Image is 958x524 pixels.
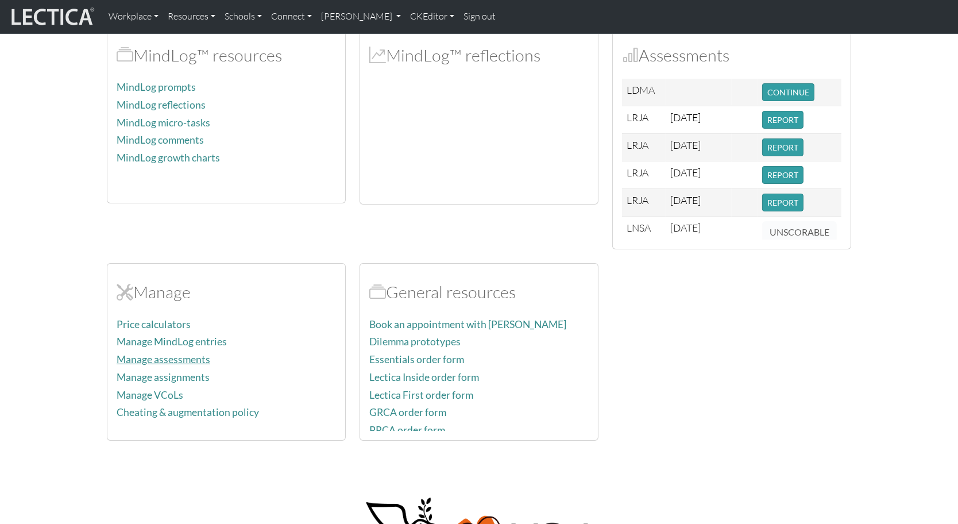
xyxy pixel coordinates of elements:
a: [PERSON_NAME] [316,5,405,29]
a: Essentials order form [369,353,464,365]
a: MindLog reflections [117,99,206,111]
a: Lectica Inside order form [369,371,479,383]
a: MindLog prompts [117,81,196,93]
a: Dilemma prototypes [369,336,461,348]
h2: MindLog™ reflections [369,45,589,65]
a: MindLog comments [117,134,204,146]
h2: MindLog™ resources [117,45,336,65]
span: MindLog™ resources [117,45,133,65]
span: MindLog [369,45,386,65]
button: REPORT [762,194,804,211]
a: Resources [163,5,220,29]
a: Cheating & augmentation policy [117,406,259,418]
td: LRJA [622,134,666,161]
a: PRCA order form [369,424,445,436]
a: MindLog micro-tasks [117,117,210,129]
a: Price calculators [117,318,191,330]
span: [DATE] [670,221,701,234]
span: Resources [369,282,386,302]
a: Sign out [459,5,500,29]
a: Manage MindLog entries [117,336,227,348]
a: Manage assessments [117,353,210,365]
a: Connect [266,5,316,29]
a: Manage VCoLs [117,389,183,401]
span: [DATE] [670,194,701,206]
button: REPORT [762,166,804,184]
a: Manage assignments [117,371,210,383]
td: LRJA [622,161,666,189]
td: LDMA [622,79,666,106]
a: MindLog growth charts [117,152,220,164]
a: CKEditor [405,5,459,29]
span: [DATE] [670,138,701,151]
span: Manage [117,282,133,302]
button: CONTINUE [762,83,814,101]
button: REPORT [762,138,804,156]
a: Book an appointment with [PERSON_NAME] [369,318,566,330]
span: [DATE] [670,111,701,124]
h2: Assessments [622,45,841,65]
td: LRJA [622,106,666,134]
span: [DATE] [670,166,701,179]
td: LRJA [622,189,666,217]
h2: Manage [117,282,336,302]
span: Assessments [622,45,639,65]
h2: General resources [369,282,589,302]
td: LNSA [622,217,666,248]
button: REPORT [762,111,804,129]
img: lecticalive [9,6,95,28]
a: GRCA order form [369,406,446,418]
a: Schools [220,5,266,29]
a: Lectica First order form [369,389,473,401]
a: Workplace [104,5,163,29]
